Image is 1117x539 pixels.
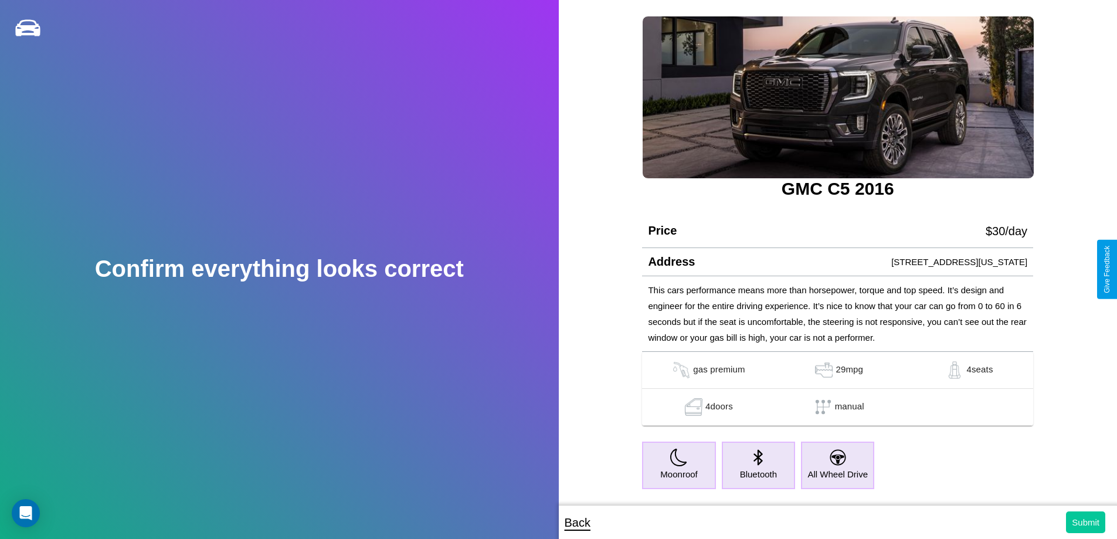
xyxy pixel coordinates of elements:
[740,466,777,482] p: Bluetooth
[682,398,705,416] img: gas
[1103,246,1111,293] div: Give Feedback
[648,224,677,238] h4: Price
[693,361,745,379] p: gas premium
[836,361,863,379] p: 29 mpg
[966,361,993,379] p: 4 seats
[95,256,464,282] h2: Confirm everything looks correct
[986,221,1027,242] p: $ 30 /day
[565,512,590,533] p: Back
[648,282,1027,345] p: This cars performance means more than horsepower, torque and top speed. It’s design and engineer ...
[660,466,697,482] p: Moonroof
[12,499,40,527] div: Open Intercom Messenger
[807,466,868,482] p: All Wheel Drive
[1066,511,1105,533] button: Submit
[943,361,966,379] img: gas
[642,179,1033,199] h3: GMC C5 2016
[891,254,1027,270] p: [STREET_ADDRESS][US_STATE]
[835,398,864,416] p: manual
[642,352,1033,426] table: simple table
[648,255,695,269] h4: Address
[670,361,693,379] img: gas
[812,361,836,379] img: gas
[705,398,733,416] p: 4 doors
